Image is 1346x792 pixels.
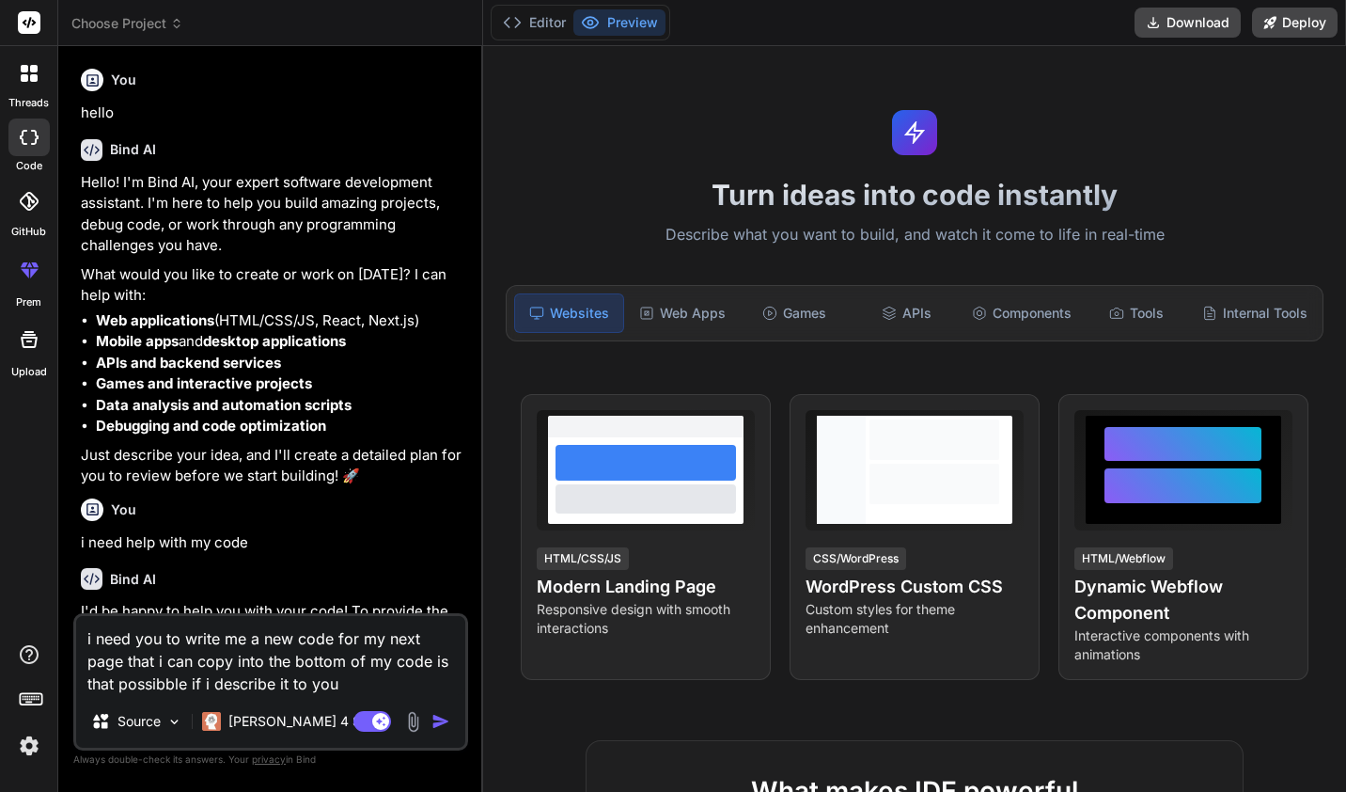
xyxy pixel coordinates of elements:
div: Games [740,293,848,333]
div: Tools [1083,293,1191,333]
strong: Games and interactive projects [96,374,312,392]
h6: Bind AI [110,570,156,589]
p: Hello! I'm Bind AI, your expert software development assistant. I'm here to help you build amazin... [81,172,464,257]
div: APIs [853,293,961,333]
label: prem [16,294,41,310]
label: threads [8,95,49,111]
img: icon [431,712,450,731]
strong: desktop applications [203,332,346,350]
h4: Modern Landing Page [537,574,755,600]
span: privacy [252,753,286,765]
h1: Turn ideas into code instantly [494,178,1335,212]
p: Just describe your idea, and I'll create a detailed plan for you to review before we start buildi... [81,445,464,487]
p: What would you like to create or work on [DATE]? I can help with: [81,264,464,307]
p: Source [117,712,161,731]
div: Internal Tools [1195,293,1315,333]
p: Describe what you want to build, and watch it come to life in real-time [494,223,1335,247]
p: hello [81,103,464,124]
h4: WordPress Custom CSS [806,574,1024,600]
button: Deploy [1252,8,1338,38]
li: and [96,331,464,353]
div: CSS/WordPress [806,547,906,570]
label: GitHub [11,224,46,240]
h6: You [111,71,136,89]
div: Websites [514,293,624,333]
div: HTML/Webflow [1074,547,1173,570]
p: Responsive design with smooth interactions [537,600,755,638]
p: i need help with my code [81,532,464,554]
p: Always double-check its answers. Your in Bind [73,751,468,768]
img: attachment [402,711,424,733]
strong: Data analysis and automation scripts [96,396,352,414]
button: Editor [495,9,573,36]
span: Choose Project [71,14,183,33]
p: Interactive components with animations [1074,626,1292,664]
p: I'd be happy to help you with your code! To provide the best assistance, could you please share: [81,601,464,643]
img: Pick Models [166,714,182,730]
strong: Web applications [96,311,214,329]
div: Web Apps [628,293,736,333]
div: Components [964,293,1079,333]
p: [PERSON_NAME] 4 S.. [228,712,368,731]
p: Custom styles for theme enhancement [806,600,1024,638]
img: Claude 4 Sonnet [202,712,221,731]
h6: You [111,500,136,519]
label: Upload [11,364,47,380]
li: (HTML/CSS/JS, React, Next.js) [96,310,464,332]
button: Download [1135,8,1241,38]
strong: Mobile apps [96,332,179,350]
div: HTML/CSS/JS [537,547,629,570]
button: Preview [573,9,665,36]
strong: APIs and backend services [96,354,281,372]
label: code [16,158,42,174]
h4: Dynamic Webflow Component [1074,574,1292,626]
h6: Bind AI [110,140,156,159]
img: settings [13,730,45,762]
strong: Debugging and code optimization [96,417,326,435]
textarea: i need you to write me a new code for my next page that i can copy into the bottom of my code is ... [76,616,465,695]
